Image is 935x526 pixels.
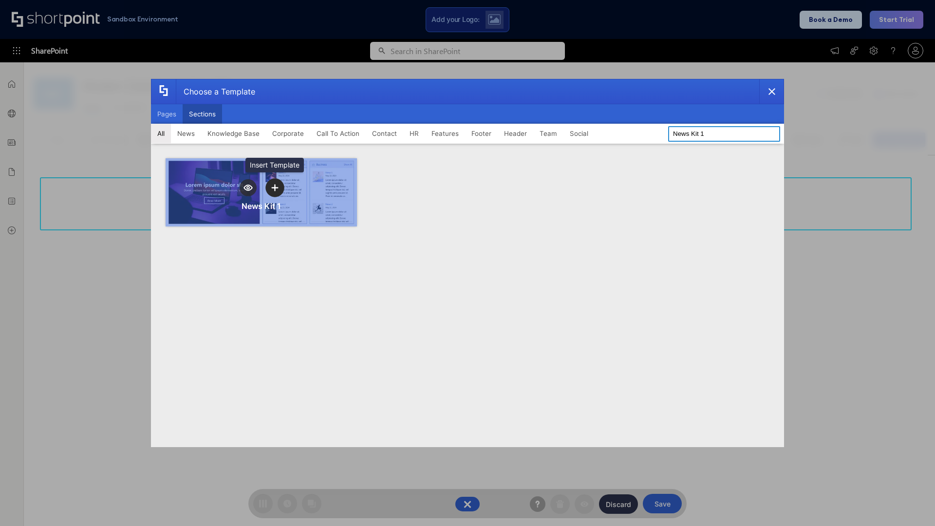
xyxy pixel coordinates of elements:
[176,79,255,104] div: Choose a Template
[310,124,366,143] button: Call To Action
[183,104,222,124] button: Sections
[242,201,281,211] div: News Kit 1
[886,479,935,526] iframe: Chat Widget
[366,124,403,143] button: Contact
[563,124,595,143] button: Social
[498,124,533,143] button: Header
[266,124,310,143] button: Corporate
[151,104,183,124] button: Pages
[533,124,563,143] button: Team
[151,79,784,447] div: template selector
[201,124,266,143] button: Knowledge Base
[403,124,425,143] button: HR
[465,124,498,143] button: Footer
[425,124,465,143] button: Features
[151,124,171,143] button: All
[171,124,201,143] button: News
[668,126,780,142] input: Search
